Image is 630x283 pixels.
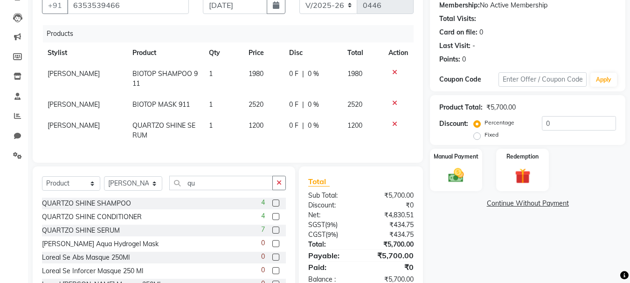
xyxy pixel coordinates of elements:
[301,191,361,200] div: Sub Total:
[289,100,298,110] span: 0 F
[261,198,265,207] span: 4
[479,28,483,37] div: 0
[506,152,539,161] label: Redemption
[209,69,213,78] span: 1
[284,42,342,63] th: Disc
[443,166,469,184] img: _cash.svg
[308,100,319,110] span: 0 %
[42,253,130,262] div: Loreal Se Abs Masque 250Ml
[590,73,617,87] button: Apply
[347,69,362,78] span: 1980
[347,121,362,130] span: 1200
[439,55,460,64] div: Points:
[439,103,483,112] div: Product Total:
[361,200,421,210] div: ₹0
[308,177,330,186] span: Total
[439,14,476,24] div: Total Visits:
[301,210,361,220] div: Net:
[347,100,362,109] span: 2520
[127,42,203,63] th: Product
[132,100,190,109] span: BIOTOP MASK 911
[42,239,159,249] div: [PERSON_NAME] Aqua Hydrogel Mask
[439,41,471,51] div: Last Visit:
[249,121,263,130] span: 1200
[132,69,198,88] span: BIOTOP SHAMPOO 911
[485,118,514,127] label: Percentage
[439,0,480,10] div: Membership:
[48,100,100,109] span: [PERSON_NAME]
[361,262,421,273] div: ₹0
[301,240,361,249] div: Total:
[132,121,195,139] span: QUARTZO SHINE SERUM
[308,121,319,131] span: 0 %
[249,69,263,78] span: 1980
[42,226,120,235] div: QUARTZO SHINE SERUM
[42,212,142,222] div: QUARTZO SHINE CONDITIONER
[327,221,336,228] span: 9%
[432,199,623,208] a: Continue Without Payment
[243,42,284,63] th: Price
[302,121,304,131] span: |
[42,266,143,276] div: Loreal Se Inforcer Masque 250 Ml
[261,211,265,221] span: 4
[302,69,304,79] span: |
[485,131,498,139] label: Fixed
[361,191,421,200] div: ₹5,700.00
[462,55,466,64] div: 0
[301,250,361,261] div: Payable:
[48,121,100,130] span: [PERSON_NAME]
[342,42,383,63] th: Total
[439,28,478,37] div: Card on file:
[42,199,131,208] div: QUARTZO SHINE SHAMPOO
[510,166,535,186] img: _gift.svg
[48,69,100,78] span: [PERSON_NAME]
[498,72,587,87] input: Enter Offer / Coupon Code
[289,69,298,79] span: 0 F
[434,152,478,161] label: Manual Payment
[301,200,361,210] div: Discount:
[42,42,127,63] th: Stylist
[301,262,361,273] div: Paid:
[308,230,325,239] span: CGST
[249,100,263,109] span: 2520
[289,121,298,131] span: 0 F
[203,42,243,63] th: Qty
[209,121,213,130] span: 1
[308,69,319,79] span: 0 %
[361,250,421,261] div: ₹5,700.00
[261,238,265,248] span: 0
[308,221,325,229] span: SGST
[261,225,265,235] span: 7
[43,25,421,42] div: Products
[301,230,361,240] div: ( )
[439,75,498,84] div: Coupon Code
[472,41,475,51] div: -
[361,230,421,240] div: ₹434.75
[169,176,273,190] input: Search or Scan
[361,240,421,249] div: ₹5,700.00
[327,231,336,238] span: 9%
[209,100,213,109] span: 1
[439,119,468,129] div: Discount:
[361,210,421,220] div: ₹4,830.51
[301,220,361,230] div: ( )
[439,0,616,10] div: No Active Membership
[486,103,516,112] div: ₹5,700.00
[302,100,304,110] span: |
[261,252,265,262] span: 0
[361,220,421,230] div: ₹434.75
[261,265,265,275] span: 0
[383,42,414,63] th: Action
